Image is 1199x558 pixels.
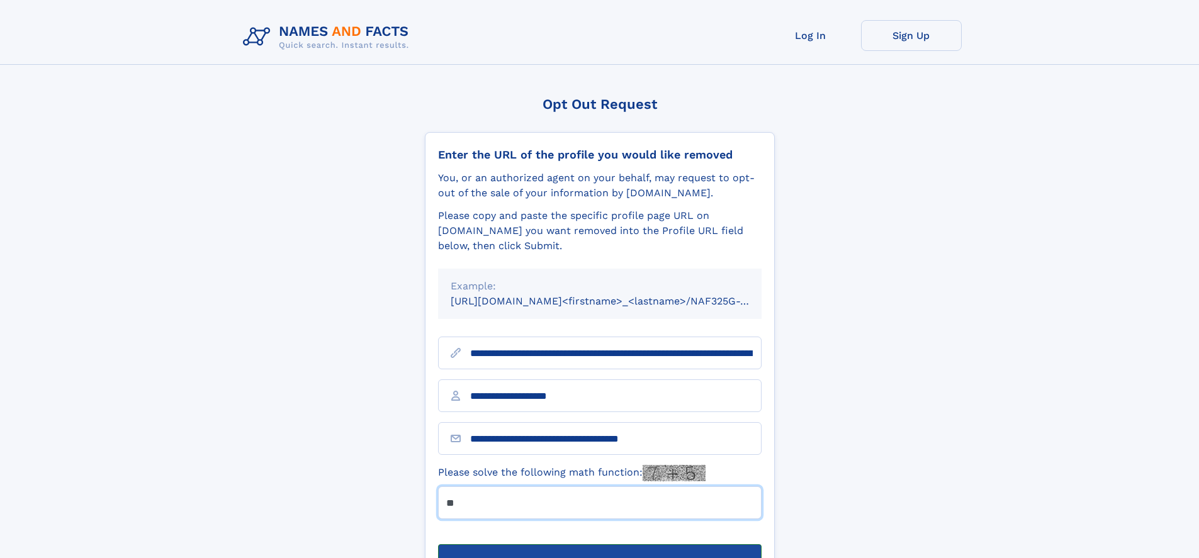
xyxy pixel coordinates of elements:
[760,20,861,51] a: Log In
[438,170,762,201] div: You, or an authorized agent on your behalf, may request to opt-out of the sale of your informatio...
[438,465,706,481] label: Please solve the following math function:
[451,279,749,294] div: Example:
[438,148,762,162] div: Enter the URL of the profile you would like removed
[451,295,785,307] small: [URL][DOMAIN_NAME]<firstname>_<lastname>/NAF325G-xxxxxxxx
[238,20,419,54] img: Logo Names and Facts
[861,20,962,51] a: Sign Up
[438,208,762,254] div: Please copy and paste the specific profile page URL on [DOMAIN_NAME] you want removed into the Pr...
[425,96,775,112] div: Opt Out Request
